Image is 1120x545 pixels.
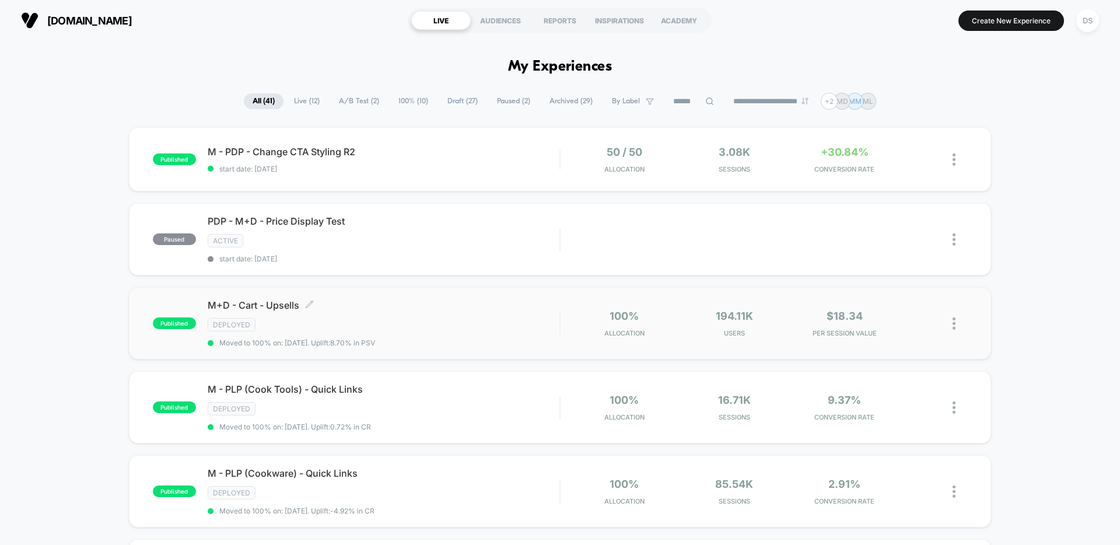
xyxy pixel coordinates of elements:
[821,146,869,158] span: +30.84%
[330,93,388,109] span: A/B Test ( 2 )
[439,93,487,109] span: Draft ( 27 )
[604,165,645,173] span: Allocation
[649,11,709,30] div: ACADEMY
[604,413,645,421] span: Allocation
[719,146,750,158] span: 3.08k
[792,329,897,337] span: PER SESSION VALUE
[828,478,860,490] span: 2.91%
[208,254,559,263] span: start date: [DATE]
[792,413,897,421] span: CONVERSION RATE
[828,394,861,406] span: 9.37%
[682,165,787,173] span: Sessions
[953,317,956,330] img: close
[47,15,132,27] span: [DOMAIN_NAME]
[153,401,196,413] span: published
[821,93,838,110] div: + 2
[801,97,808,104] img: end
[153,233,196,245] span: paused
[208,165,559,173] span: start date: [DATE]
[219,506,374,515] span: Moved to 100% on: [DATE] . Uplift: -4.92% in CR
[827,310,863,322] span: $18.34
[953,233,956,246] img: close
[682,497,787,505] span: Sessions
[219,338,375,347] span: Moved to 100% on: [DATE] . Uplift: 8.70% in PSV
[541,93,601,109] span: Archived ( 29 )
[244,93,283,109] span: All ( 41 )
[612,97,640,106] span: By Label
[590,11,649,30] div: INSPIRATIONS
[716,310,753,322] span: 194.11k
[21,12,38,29] img: Visually logo
[153,153,196,165] span: published
[607,146,642,158] span: 50 / 50
[1076,9,1099,32] div: DS
[153,317,196,329] span: published
[208,299,559,311] span: M+D - Cart - Upsells
[208,215,559,227] span: PDP - M+D - Price Display Test
[153,485,196,497] span: published
[863,97,873,106] p: ML
[471,11,530,30] div: AUDIENCES
[488,93,539,109] span: Paused ( 2 )
[958,11,1064,31] button: Create New Experience
[208,234,243,247] span: ACTIVE
[604,329,645,337] span: Allocation
[208,318,256,331] span: Deployed
[682,329,787,337] span: Users
[508,58,612,75] h1: My Experiences
[610,394,639,406] span: 100%
[718,394,751,406] span: 16.71k
[17,11,135,30] button: [DOMAIN_NAME]
[836,97,848,106] p: MD
[953,153,956,166] img: close
[953,485,956,498] img: close
[530,11,590,30] div: REPORTS
[604,497,645,505] span: Allocation
[715,478,753,490] span: 85.54k
[390,93,437,109] span: 100% ( 10 )
[610,478,639,490] span: 100%
[208,402,256,415] span: Deployed
[411,11,471,30] div: LIVE
[208,486,256,499] span: Deployed
[1073,9,1102,33] button: DS
[208,383,559,395] span: M - PLP (Cook Tools) - Quick Links
[849,97,862,106] p: MM
[285,93,328,109] span: Live ( 12 )
[208,146,559,158] span: M - PDP - Change CTA Styling R2
[208,467,559,479] span: M - PLP (Cookware) - Quick Links
[682,413,787,421] span: Sessions
[792,165,897,173] span: CONVERSION RATE
[219,422,371,431] span: Moved to 100% on: [DATE] . Uplift: 0.72% in CR
[792,497,897,505] span: CONVERSION RATE
[610,310,639,322] span: 100%
[953,401,956,414] img: close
